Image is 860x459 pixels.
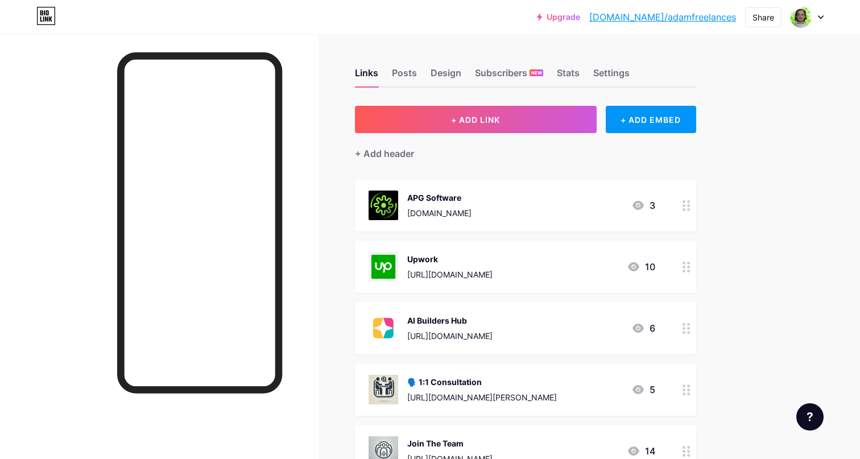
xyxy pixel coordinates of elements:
div: 🗣️ 1:1 Consultation [407,376,557,388]
div: [URL][DOMAIN_NAME][PERSON_NAME] [407,391,557,403]
div: + Add header [355,147,414,160]
div: AI Builders Hub [407,315,493,326]
div: Share [753,11,774,23]
div: 5 [631,383,655,396]
div: [DOMAIN_NAME] [407,207,472,219]
a: Upgrade [537,13,580,22]
div: 14 [627,444,655,458]
div: Stats [557,66,580,86]
div: [URL][DOMAIN_NAME] [407,330,493,342]
span: NEW [531,69,542,76]
div: [URL][DOMAIN_NAME] [407,268,493,280]
div: Design [431,66,461,86]
img: 🗣️ 1:1 Consultation [369,375,398,404]
img: AI Builders Hub [369,313,398,343]
div: Subscribers [475,66,543,86]
span: + ADD LINK [451,115,500,125]
div: Join The Team [407,437,493,449]
img: Upwork [369,252,398,282]
button: + ADD LINK [355,106,597,133]
a: [DOMAIN_NAME]/adamfreelances [589,10,736,24]
img: adamfreelances [790,6,812,28]
div: Links [355,66,378,86]
div: 10 [627,260,655,274]
img: APG Software [369,191,398,220]
div: APG Software [407,192,472,204]
div: + ADD EMBED [606,106,696,133]
div: 3 [631,199,655,212]
div: 6 [631,321,655,335]
div: Settings [593,66,630,86]
div: Upwork [407,253,493,265]
div: Posts [392,66,417,86]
